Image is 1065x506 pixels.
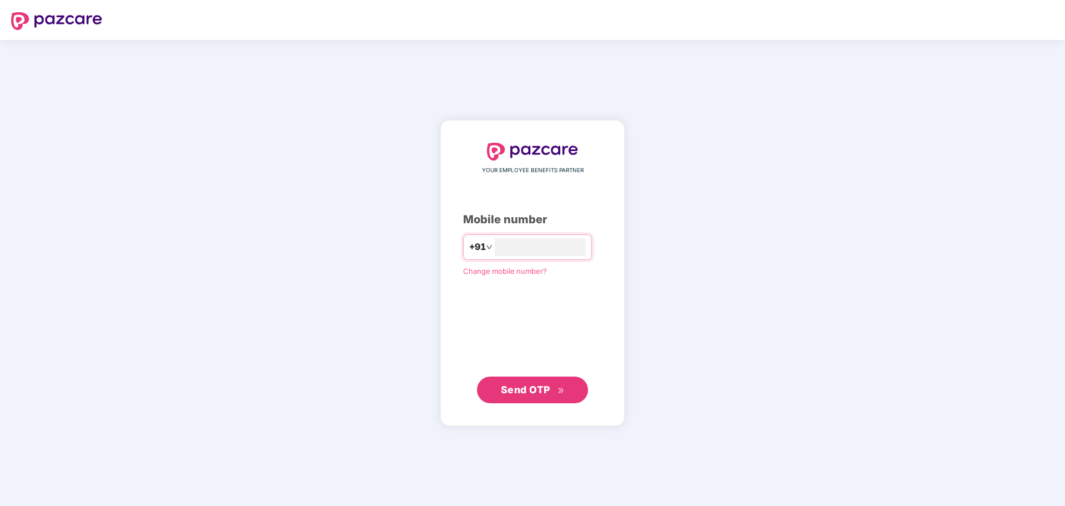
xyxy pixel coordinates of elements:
[486,244,493,251] span: down
[469,240,486,254] span: +91
[463,211,602,228] div: Mobile number
[557,387,565,394] span: double-right
[477,377,588,403] button: Send OTPdouble-right
[463,267,547,275] a: Change mobile number?
[11,12,102,30] img: logo
[487,143,578,161] img: logo
[501,384,550,395] span: Send OTP
[482,166,584,175] span: YOUR EMPLOYEE BENEFITS PARTNER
